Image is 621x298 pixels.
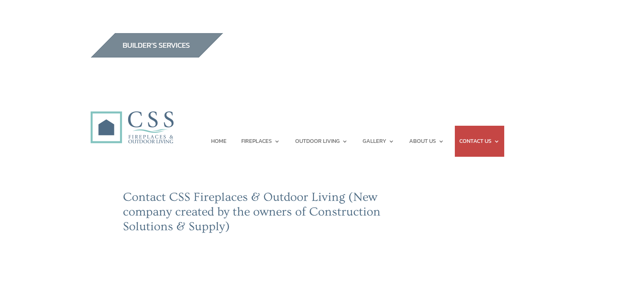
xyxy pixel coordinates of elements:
a: OUTDOOR LIVING [295,126,348,157]
img: CSS Fireplaces & Outdoor Living (Formerly Construction Solutions & Supply)- Jacksonville Ormond B... [90,89,174,148]
a: builder services construction supply [90,50,223,60]
a: CONTACT US [459,126,500,157]
a: HOME [211,126,227,157]
h2: Contact CSS Fireplaces & Outdoor Living (New company created by the owners of Construction Soluti... [123,190,385,238]
a: FIREPLACES [241,126,280,157]
a: ABOUT US [409,126,444,157]
a: GALLERY [363,126,394,157]
img: builders_btn [90,33,223,58]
